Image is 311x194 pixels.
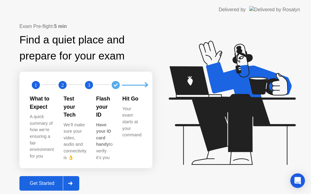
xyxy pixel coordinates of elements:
div: A quick summary of how we’re ensuring a fair environment for you [30,114,54,159]
text: 3 [88,82,90,88]
div: Exam Pre-flight: [19,23,152,30]
div: What to Expect [30,95,54,111]
div: Hit Go [122,95,142,103]
div: Test your Tech [63,95,86,119]
div: Your exam starts at your command [122,106,142,138]
div: Delivered by [219,6,246,13]
div: We’ll make sure your video, audio and connectivity is 👌 [63,122,86,161]
b: Have your ID card handy [96,122,111,147]
div: Flash your ID [96,95,112,119]
div: to verify it’s you [96,122,112,161]
button: Get Started [19,176,79,191]
b: 5 min [54,24,67,29]
text: 1 [35,82,37,88]
div: Open Intercom Messenger [290,173,305,188]
div: Find a quiet place and prepare for your exam [19,32,152,64]
img: Delivered by Rosalyn [249,6,300,13]
div: Get Started [21,181,63,186]
text: 2 [61,82,64,88]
